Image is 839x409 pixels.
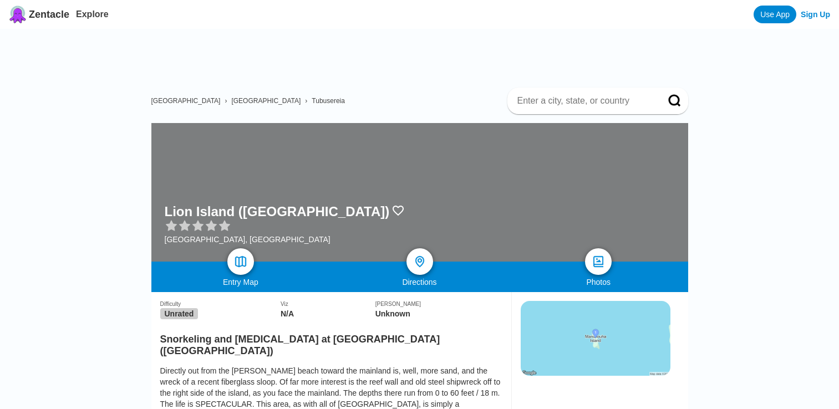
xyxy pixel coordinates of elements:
[160,327,502,357] h2: Snorkeling and [MEDICAL_DATA] at [GEOGRAPHIC_DATA] ([GEOGRAPHIC_DATA])
[160,308,199,319] span: Unrated
[165,204,390,219] h1: Lion Island ([GEOGRAPHIC_DATA])
[592,255,605,268] img: photos
[330,278,509,287] div: Directions
[9,6,69,23] a: Zentacle logoZentacle
[29,9,69,21] span: Zentacle
[9,6,27,23] img: Zentacle logo
[375,309,502,318] div: Unknown
[165,235,405,244] div: [GEOGRAPHIC_DATA], [GEOGRAPHIC_DATA]
[227,248,254,275] a: map
[76,9,109,19] a: Explore
[406,248,433,275] a: directions
[585,248,612,275] a: photos
[516,95,653,106] input: Enter a city, state, or country
[521,301,670,376] img: staticmap
[375,301,502,307] div: [PERSON_NAME]
[231,97,301,105] a: [GEOGRAPHIC_DATA]
[151,97,221,105] a: [GEOGRAPHIC_DATA]
[151,278,330,287] div: Entry Map
[509,278,688,287] div: Photos
[225,97,227,105] span: ›
[413,255,426,268] img: directions
[234,255,247,268] img: map
[305,97,307,105] span: ›
[160,301,281,307] div: Difficulty
[312,97,345,105] a: Tubusereia
[281,309,375,318] div: N/A
[801,10,830,19] a: Sign Up
[754,6,796,23] a: Use App
[281,301,375,307] div: Viz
